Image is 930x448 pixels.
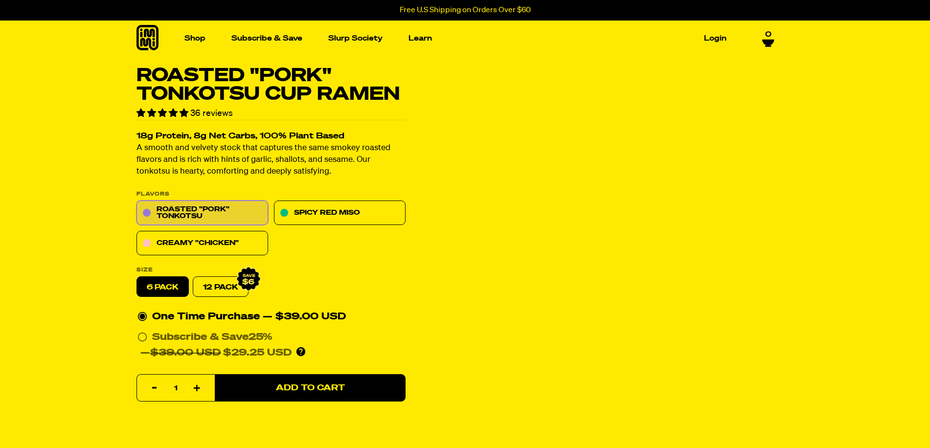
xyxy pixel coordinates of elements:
a: Subscribe & Save [227,31,306,46]
a: Roasted "Pork" Tonkotsu [136,201,268,225]
a: Spicy Red Miso [274,201,406,225]
a: Creamy "Chicken" [136,231,268,256]
h2: 18g Protein, 8g Net Carbs, 100% Plant Based [136,133,406,141]
span: 36 reviews [190,109,233,118]
label: Size [136,268,406,273]
label: 6 pack [136,277,189,297]
span: 0 [765,30,771,39]
a: Learn [405,31,436,46]
p: Free U.S Shipping on Orders Over $60 [400,6,531,15]
a: Slurp Society [324,31,386,46]
a: 0 [762,30,774,46]
h1: Roasted "Pork" Tonkotsu Cup Ramen [136,67,406,104]
span: Add to Cart [275,384,344,392]
div: — $39.00 USD [263,309,346,325]
span: 25% [249,333,272,342]
a: 12 Pack [193,277,249,297]
a: Shop [181,31,209,46]
input: quantity [143,375,209,403]
button: Add to Cart [215,375,406,402]
p: Flavors [136,192,406,197]
nav: Main navigation [181,21,730,56]
p: A smooth and velvety stock that captures the same smokey roasted flavors and is rich with hints o... [136,143,406,178]
span: 4.75 stars [136,109,190,118]
a: Login [700,31,730,46]
div: One Time Purchase [137,309,405,325]
div: — $29.25 USD [140,345,292,361]
del: $39.00 USD [150,348,221,358]
div: Subscribe & Save [152,330,272,345]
